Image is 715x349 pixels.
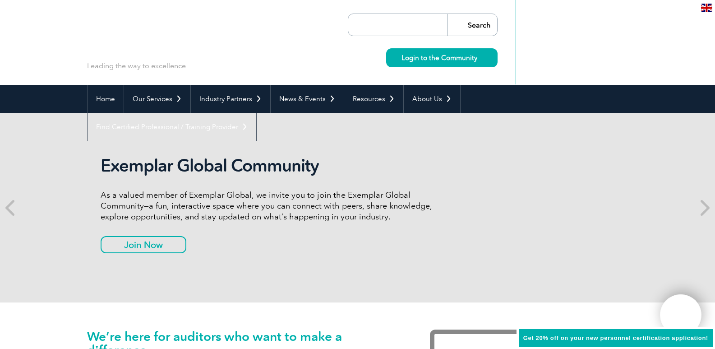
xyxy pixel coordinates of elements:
img: en [701,4,712,12]
p: Leading the way to excellence [87,61,186,71]
a: About Us [404,85,460,113]
a: Find Certified Professional / Training Provider [88,113,256,141]
p: As a valued member of Exemplar Global, we invite you to join the Exemplar Global Community—a fun,... [101,190,439,222]
img: svg+xml;nitro-empty-id=MzcwOjIyMw==-1;base64,PHN2ZyB2aWV3Qm94PSIwIDAgMTEgMTEiIHdpZHRoPSIxMSIgaGVp... [477,55,482,60]
h2: Exemplar Global Community [101,155,439,176]
a: Login to the Community [386,48,498,67]
input: Search [447,14,497,36]
a: Home [88,85,124,113]
a: News & Events [271,85,344,113]
a: Industry Partners [191,85,270,113]
a: Resources [344,85,403,113]
span: Get 20% off on your new personnel certification application! [523,335,708,341]
a: Join Now [101,236,186,253]
img: svg+xml;nitro-empty-id=MTgxNToxMTY=-1;base64,PHN2ZyB2aWV3Qm94PSIwIDAgNDAwIDQwMCIgd2lkdGg9IjQwMCIg... [669,304,692,326]
a: Our Services [124,85,190,113]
